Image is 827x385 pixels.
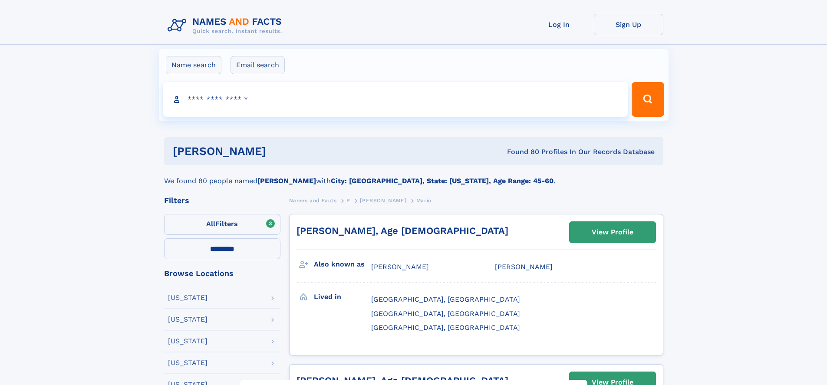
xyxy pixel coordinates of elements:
input: search input [163,82,628,117]
a: Names and Facts [289,195,337,206]
a: [PERSON_NAME] [360,195,406,206]
div: View Profile [592,222,633,242]
h1: [PERSON_NAME] [173,146,387,157]
div: We found 80 people named with . [164,165,663,186]
div: Filters [164,197,280,204]
div: Browse Locations [164,270,280,277]
div: [US_STATE] [168,316,208,323]
img: Logo Names and Facts [164,14,289,37]
b: City: [GEOGRAPHIC_DATA], State: [US_STATE], Age Range: 45-60 [331,177,554,185]
span: [PERSON_NAME] [360,197,406,204]
button: Search Button [632,82,664,117]
span: P [346,197,350,204]
b: [PERSON_NAME] [257,177,316,185]
span: Mario [416,197,432,204]
div: [US_STATE] [168,359,208,366]
span: [PERSON_NAME] [495,263,553,271]
label: Email search [231,56,285,74]
div: [US_STATE] [168,294,208,301]
div: Found 80 Profiles In Our Records Database [386,147,655,157]
span: All [206,220,215,228]
a: [PERSON_NAME], Age [DEMOGRAPHIC_DATA] [297,225,508,236]
span: [GEOGRAPHIC_DATA], [GEOGRAPHIC_DATA] [371,309,520,318]
div: [US_STATE] [168,338,208,345]
span: [GEOGRAPHIC_DATA], [GEOGRAPHIC_DATA] [371,295,520,303]
a: View Profile [570,222,656,243]
label: Name search [166,56,221,74]
h3: Lived in [314,290,371,304]
span: [GEOGRAPHIC_DATA], [GEOGRAPHIC_DATA] [371,323,520,332]
a: Log In [524,14,594,35]
label: Filters [164,214,280,235]
a: Sign Up [594,14,663,35]
a: P [346,195,350,206]
span: [PERSON_NAME] [371,263,429,271]
h3: Also known as [314,257,371,272]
